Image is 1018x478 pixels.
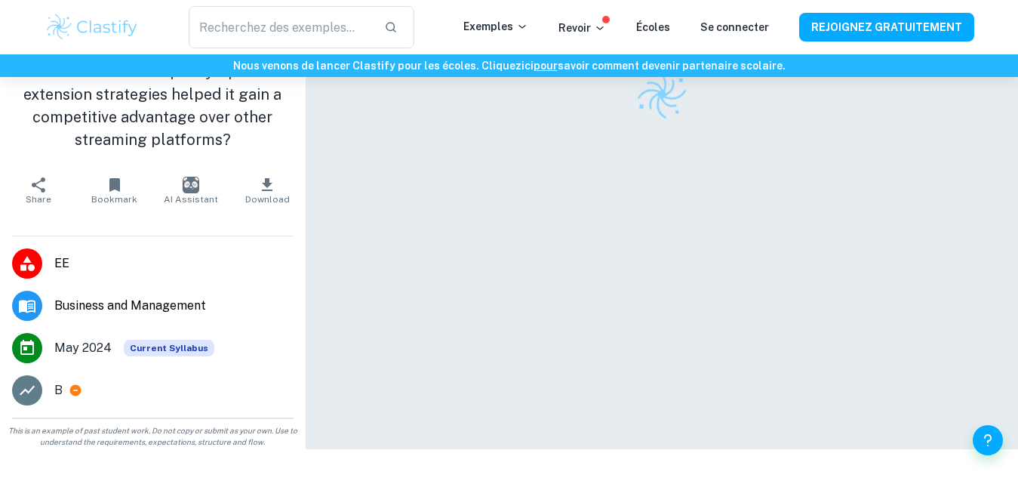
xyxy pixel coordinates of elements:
[54,381,63,399] p: B
[54,254,294,273] span: EE
[636,21,670,33] a: Écoles
[700,21,769,33] a: Se connecter
[229,169,306,211] button: Download
[233,60,521,72] font: Nous venons de lancer Clastify pour les écoles. Cliquez
[152,169,229,211] button: AI Assistant
[558,22,591,34] font: Revoir
[76,169,152,211] button: Bookmark
[189,6,373,48] input: Recherchez des exemples...
[632,65,691,124] img: Clastify logo
[12,60,294,151] h1: To what extent has Spotify's product extension strategies helped it gain a competitive advantage ...
[26,194,51,205] span: Share
[54,297,294,315] span: Business and Management
[558,60,783,72] font: savoir comment devenir partenaire scolaire
[91,194,137,205] span: Bookmark
[45,12,140,42] img: Logo Clastify
[534,60,558,72] a: pour
[811,22,962,34] font: REJOIGNEZ GRATUITEMENT
[463,20,513,32] font: Exemples
[6,425,300,448] span: This is an example of past student work. Do not copy or submit as your own. Use to understand the...
[799,13,974,41] button: REJOIGNEZ GRATUITEMENT
[124,340,214,356] span: Current Syllabus
[164,194,218,205] span: AI Assistant
[245,194,290,205] span: Download
[54,339,112,357] span: May 2024
[973,425,1003,455] button: Aide et commentaires
[521,60,534,72] font: ici
[124,340,214,356] div: This exemplar is based on the current syllabus. Feel free to refer to it for inspiration/ideas wh...
[183,177,199,193] img: AI Assistant
[783,60,786,72] font: .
